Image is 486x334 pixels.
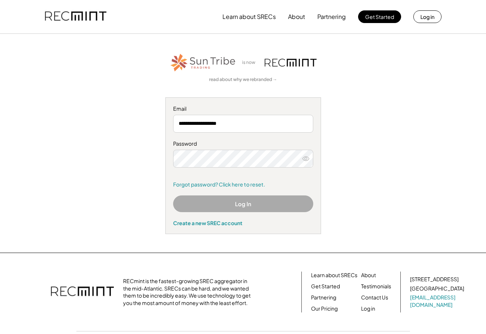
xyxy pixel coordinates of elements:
a: read about why we rebranded → [209,77,277,83]
a: Get Started [311,283,340,290]
button: About [288,9,305,24]
div: is now [240,59,261,66]
button: Partnering [317,9,346,24]
div: RECmint is the fastest-growing SREC aggregator in the mid-Atlantic. SRECs can be hard, and we wan... [123,278,255,307]
a: Forgot password? Click here to reset. [173,181,313,188]
img: recmint-logotype%403x.png [51,279,114,305]
a: Our Pricing [311,305,338,312]
button: Log In [173,195,313,212]
a: About [361,272,376,279]
div: [STREET_ADDRESS] [410,276,459,283]
img: STT_Horizontal_Logo%2B-%2BColor.png [170,52,237,73]
a: Learn about SRECs [311,272,357,279]
a: Contact Us [361,294,388,301]
button: Log in [413,10,442,23]
img: recmint-logotype%403x.png [265,59,317,67]
a: Testimonials [361,283,391,290]
button: Learn about SRECs [222,9,276,24]
button: Get Started [358,10,401,23]
img: recmint-logotype%403x.png [45,4,106,29]
a: [EMAIL_ADDRESS][DOMAIN_NAME] [410,294,466,308]
div: [GEOGRAPHIC_DATA] [410,285,464,292]
div: Email [173,105,313,113]
div: Password [173,140,313,147]
div: Create a new SREC account [173,220,313,226]
a: Partnering [311,294,336,301]
a: Log in [361,305,375,312]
